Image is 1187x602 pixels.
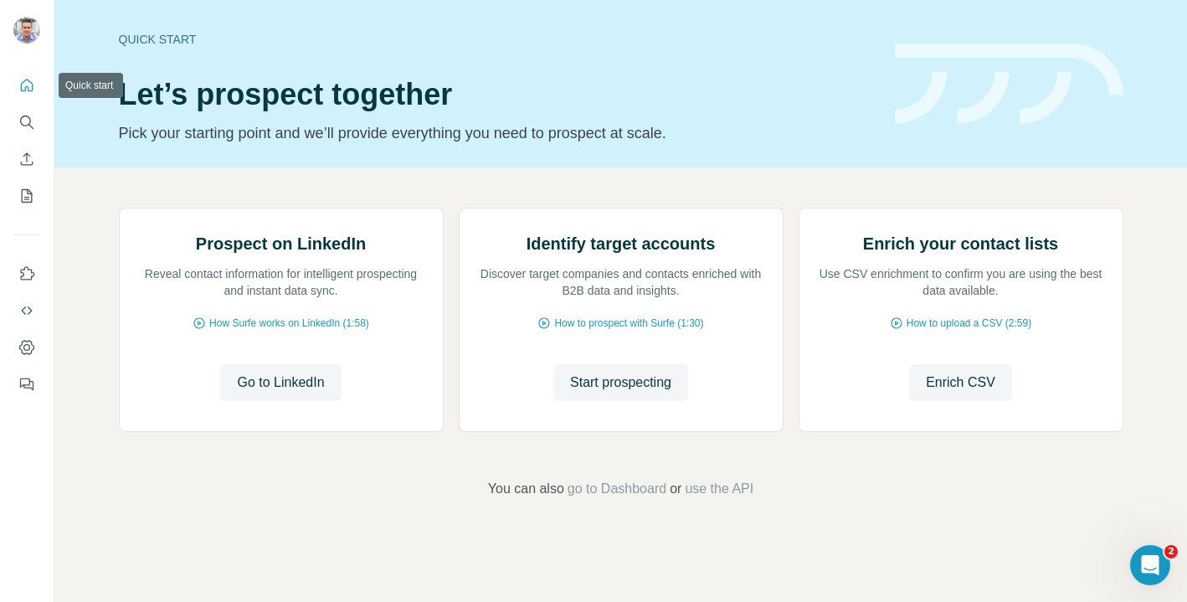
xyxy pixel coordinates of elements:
span: You can also [488,479,564,499]
p: Use CSV enrichment to confirm you are using the best data available. [816,265,1106,299]
button: Go to LinkedIn [220,364,341,401]
button: Dashboard [13,332,40,363]
span: Go to LinkedIn [237,373,324,393]
img: banner [895,44,1123,125]
button: go to Dashboard [568,479,666,499]
p: Discover target companies and contacts enriched with B2B data and insights. [476,265,766,299]
p: Reveal contact information for intelligent prospecting and instant data sync. [136,265,426,299]
h2: Enrich your contact lists [863,232,1058,255]
img: Avatar [13,17,40,44]
p: Pick your starting point and we’ll provide everything you need to prospect at scale. [119,121,875,145]
button: Quick start [13,70,40,100]
button: Feedback [13,369,40,399]
span: or [670,479,681,499]
h1: Let’s prospect together [119,78,875,111]
button: Use Surfe API [13,296,40,326]
span: How Surfe works on LinkedIn (1:58) [209,316,369,331]
button: Enrich CSV [909,364,1012,401]
span: How to prospect with Surfe (1:30) [554,316,703,331]
h2: Identify target accounts [527,232,716,255]
button: Start prospecting [553,364,688,401]
div: Quick start [119,31,875,48]
span: Start prospecting [570,373,671,393]
span: How to upload a CSV (2:59) [907,316,1031,331]
button: My lists [13,181,40,211]
button: Search [13,107,40,137]
iframe: Intercom live chat [1130,545,1170,585]
button: use the API [685,479,753,499]
button: Enrich CSV [13,144,40,174]
span: Enrich CSV [926,373,995,393]
h2: Prospect on LinkedIn [196,232,366,255]
span: 2 [1164,545,1178,558]
button: Use Surfe on LinkedIn [13,259,40,289]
